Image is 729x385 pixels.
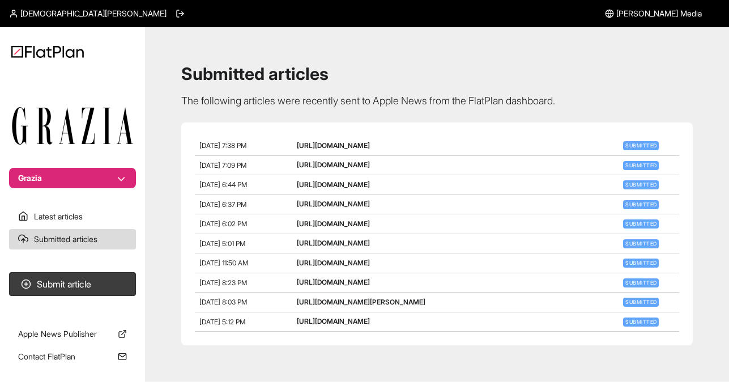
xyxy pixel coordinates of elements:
[297,317,370,325] a: [URL][DOMAIN_NAME]
[623,141,659,150] span: Submitted
[297,259,370,267] a: [URL][DOMAIN_NAME]
[297,200,370,208] a: [URL][DOMAIN_NAME]
[199,259,248,267] span: [DATE] 11:50 AM
[199,180,247,189] span: [DATE] 6:44 PM
[621,200,661,208] a: Submitted
[623,278,659,287] span: Submitted
[621,180,661,188] a: Submitted
[199,161,246,170] span: [DATE] 7:09 PM
[623,259,659,268] span: Submitted
[297,141,370,150] a: [URL][DOMAIN_NAME]
[623,180,659,189] span: Submitted
[9,8,167,19] a: [DEMOGRAPHIC_DATA][PERSON_NAME]
[621,297,661,306] a: Submitted
[623,200,659,209] span: Submitted
[297,278,370,286] a: [URL][DOMAIN_NAME]
[199,219,247,228] span: [DATE] 6:02 PM
[616,8,702,19] span: [PERSON_NAME] Media
[181,93,693,109] p: The following articles were recently sent to Apple News from the FlatPlan dashboard.
[199,239,245,248] span: [DATE] 5:01 PM
[297,239,370,247] a: [URL][DOMAIN_NAME]
[623,161,659,170] span: Submitted
[181,64,693,84] h1: Submitted articles
[199,298,247,306] span: [DATE] 8:03 PM
[9,168,136,188] button: Grazia
[621,317,661,325] a: Submitted
[199,200,246,209] span: [DATE] 6:37 PM
[20,8,167,19] span: [DEMOGRAPHIC_DATA][PERSON_NAME]
[623,219,659,229] span: Submitted
[11,45,84,58] img: Logo
[621,239,661,247] a: Submitted
[9,324,136,344] a: Apple News Publisher
[297,298,425,306] a: [URL][DOMAIN_NAME][PERSON_NAME]
[11,107,134,145] img: Publication Logo
[621,278,661,286] a: Submitted
[623,318,659,327] span: Submitted
[621,160,661,169] a: Submitted
[621,258,661,266] a: Submitted
[621,219,661,227] a: Submitted
[9,206,136,227] a: Latest articles
[9,346,136,367] a: Contact FlatPlan
[9,272,136,296] button: Submit article
[623,239,659,248] span: Submitted
[199,141,246,150] span: [DATE] 7:38 PM
[623,298,659,307] span: Submitted
[199,278,247,287] span: [DATE] 8:23 PM
[297,180,370,189] a: [URL][DOMAIN_NAME]
[9,229,136,249] a: Submitted articles
[297,219,370,228] a: [URL][DOMAIN_NAME]
[297,160,370,169] a: [URL][DOMAIN_NAME]
[199,318,245,326] span: [DATE] 5:12 PM
[621,141,661,149] a: Submitted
